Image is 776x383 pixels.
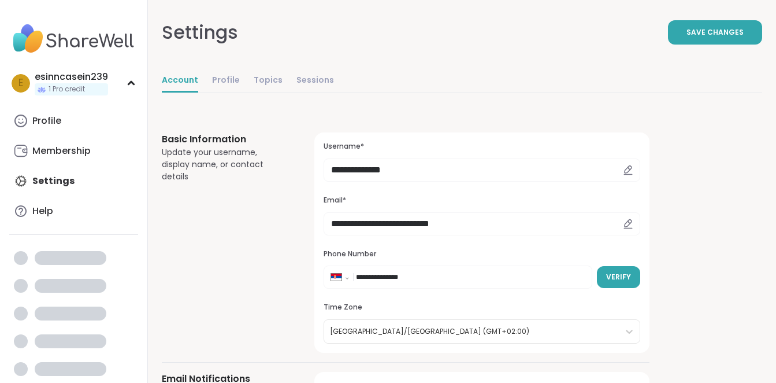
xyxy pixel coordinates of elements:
span: e [18,76,23,91]
div: Update your username, display name, or contact details [162,146,287,183]
span: 1 Pro credit [49,84,85,94]
button: Save Changes [668,20,762,45]
a: Sessions [296,69,334,93]
a: Account [162,69,198,93]
h3: Time Zone [324,303,640,312]
span: Verify [606,272,631,282]
span: Save Changes [686,27,744,38]
div: Membership [32,145,91,157]
img: ShareWell Nav Logo [9,19,138,59]
h3: Username* [324,142,640,152]
a: Profile [212,69,240,93]
button: Verify [597,266,640,288]
div: esinncasein239 [35,71,108,83]
h3: Basic Information [162,132,287,146]
h3: Phone Number [324,249,640,259]
a: Membership [9,137,138,165]
div: Help [32,205,53,218]
h3: Email* [324,196,640,205]
a: Profile [9,107,138,135]
div: Settings [162,19,238,46]
a: Topics [254,69,283,93]
a: Help [9,197,138,225]
div: Profile [32,115,61,127]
